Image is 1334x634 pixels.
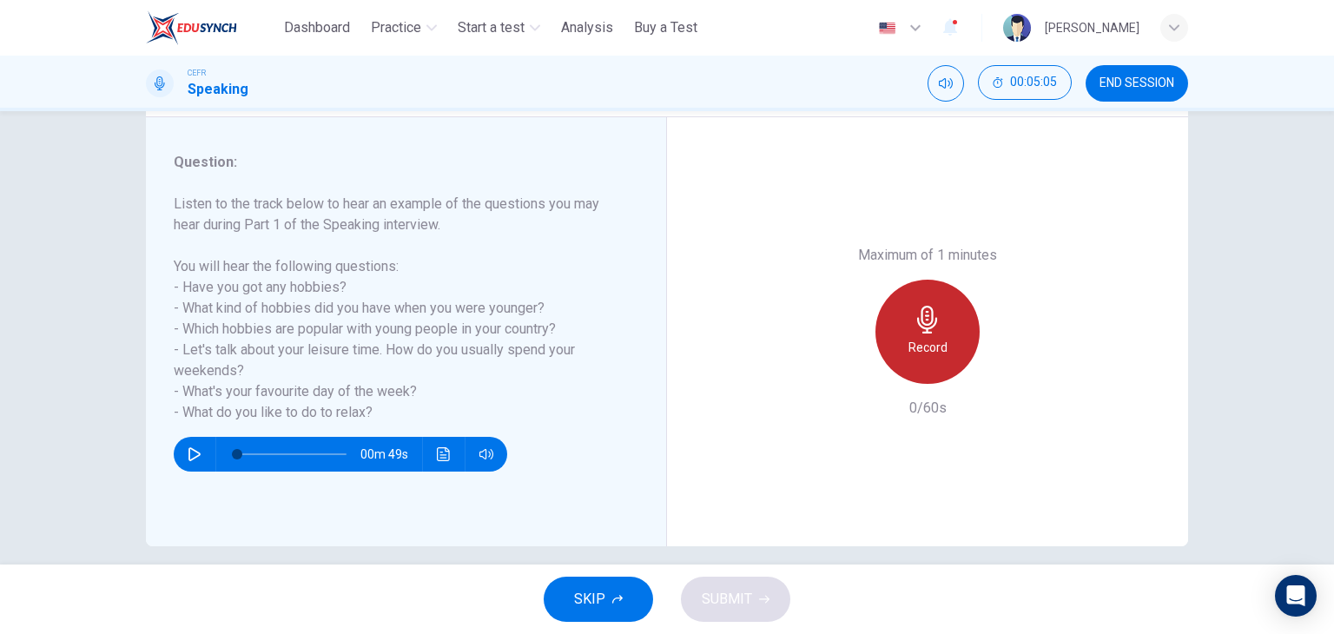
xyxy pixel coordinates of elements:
img: en [876,22,898,35]
div: Mute [928,65,964,102]
h6: Record [908,337,948,358]
button: Buy a Test [627,12,704,43]
div: [PERSON_NAME] [1045,17,1139,38]
h6: Listen to the track below to hear an example of the questions you may hear during Part 1 of the S... [174,194,617,423]
h6: Maximum of 1 minutes [858,245,997,266]
span: Buy a Test [634,17,697,38]
span: 00m 49s [360,437,422,472]
span: 00:05:05 [1010,76,1057,89]
div: Open Intercom Messenger [1275,575,1317,617]
span: END SESSION [1100,76,1174,90]
a: ELTC logo [146,10,277,45]
span: CEFR [188,67,206,79]
button: Start a test [451,12,547,43]
img: Profile picture [1003,14,1031,42]
span: Dashboard [284,17,350,38]
h1: Speaking [188,79,248,100]
div: Hide [978,65,1072,102]
button: Dashboard [277,12,357,43]
button: 00:05:05 [978,65,1072,100]
button: Click to see the audio transcription [430,437,458,472]
button: Record [875,280,980,384]
img: ELTC logo [146,10,237,45]
span: SKIP [574,587,605,611]
button: END SESSION [1086,65,1188,102]
h6: 0/60s [909,398,947,419]
span: Start a test [458,17,525,38]
span: Practice [371,17,421,38]
span: Analysis [561,17,613,38]
button: Analysis [554,12,620,43]
h6: Question : [174,152,617,173]
button: Practice [364,12,444,43]
button: SKIP [544,577,653,622]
